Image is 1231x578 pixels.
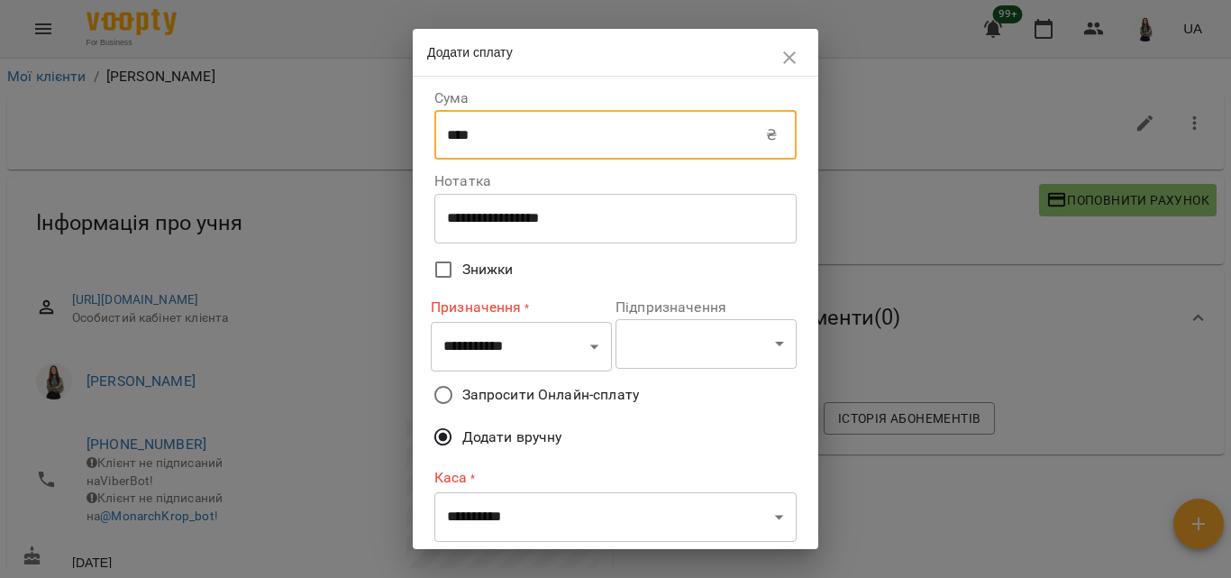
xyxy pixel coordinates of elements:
span: Додати вручну [462,427,562,448]
p: ₴ [766,124,777,146]
label: Нотатка [434,174,797,188]
label: Підпризначення [615,300,797,315]
span: Знижки [462,259,514,280]
span: Додати сплату [427,45,513,60]
span: Запросити Онлайн-сплату [462,384,639,406]
label: Призначення [431,297,612,317]
label: Каса [434,467,797,488]
label: Сума [434,91,797,106]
